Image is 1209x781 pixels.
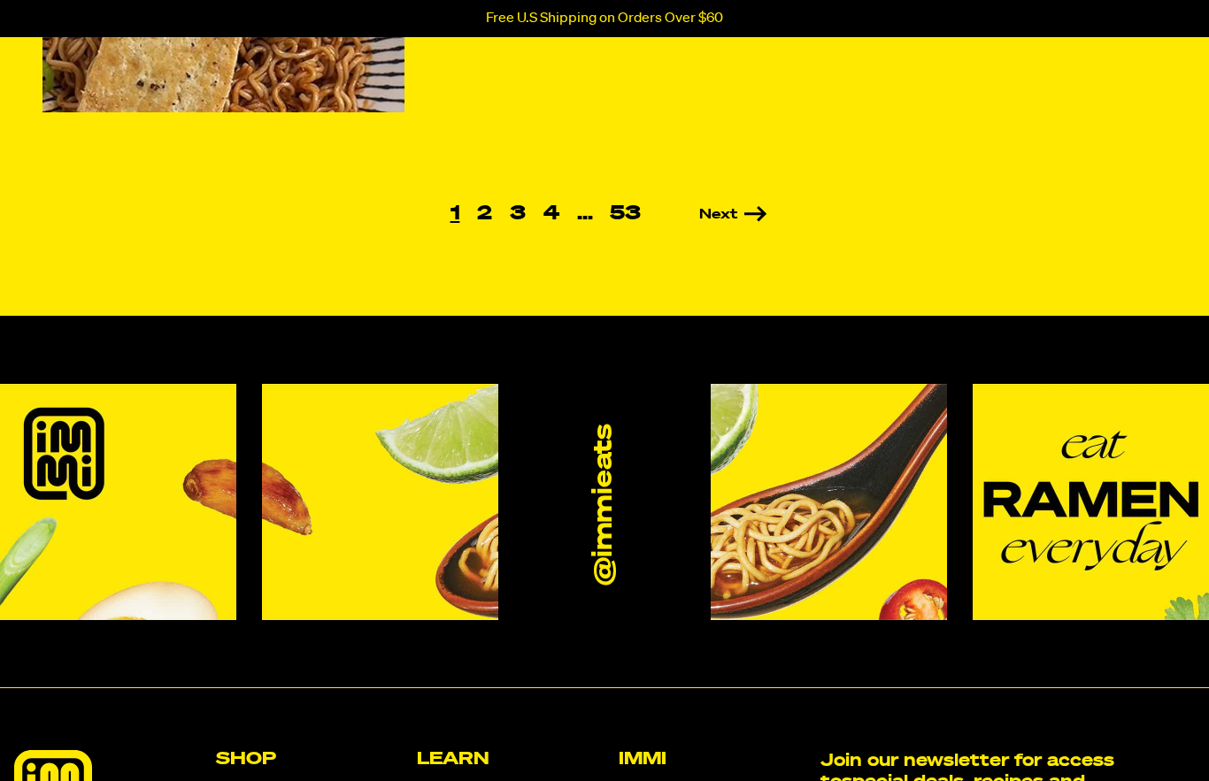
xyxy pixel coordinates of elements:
a: 4 [535,204,568,224]
span: … [568,204,602,224]
h2: Learn [417,750,604,768]
h2: Immi [619,750,806,768]
img: Instagram [973,384,1209,620]
a: @immieats [589,425,620,586]
p: Free U.S Shipping on Orders Over $60 [486,11,723,27]
a: 53 [601,204,650,224]
a: 2 [468,204,501,224]
img: Instagram [262,384,498,620]
span: 1 [442,204,469,224]
h2: Shop [216,750,404,768]
a: 3 [501,204,535,224]
img: Instagram [711,384,947,620]
a: Next [650,208,767,222]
